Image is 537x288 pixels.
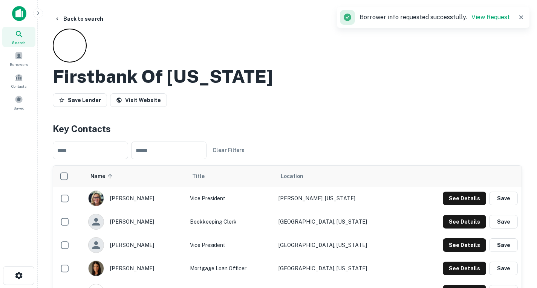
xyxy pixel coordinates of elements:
a: Borrowers [2,49,35,69]
button: See Details [443,192,486,205]
th: Location [275,166,408,187]
div: [PERSON_NAME] [88,214,182,230]
div: [PERSON_NAME] [88,261,182,276]
a: Saved [2,92,35,113]
a: View Request [471,14,510,21]
button: Save [489,215,518,229]
button: Save Lender [53,93,107,107]
img: 1629904351679 [89,261,104,276]
button: Save [489,192,518,205]
button: See Details [443,238,486,252]
td: Vice President [186,187,275,210]
span: Search [12,40,26,46]
button: See Details [443,215,486,229]
a: Contacts [2,70,35,91]
a: Visit Website [110,93,167,107]
td: Mortgage Loan Officer [186,257,275,280]
div: [PERSON_NAME] [88,190,182,206]
img: 1671042223454 [89,191,104,206]
span: Saved [14,105,24,111]
td: [GEOGRAPHIC_DATA], [US_STATE] [275,257,408,280]
td: [GEOGRAPHIC_DATA], [US_STATE] [275,210,408,233]
div: [PERSON_NAME] [88,237,182,253]
span: Location [281,172,303,181]
button: Save [489,262,518,275]
h4: Key Contacts [53,122,522,136]
span: Name [90,172,115,181]
td: [PERSON_NAME], [US_STATE] [275,187,408,210]
img: capitalize-icon.png [12,6,26,21]
td: [GEOGRAPHIC_DATA], [US_STATE] [275,233,408,257]
th: Title [186,166,275,187]
a: Search [2,27,35,47]
button: Back to search [51,12,106,26]
button: Clear Filters [210,143,248,157]
iframe: Chat Widget [499,228,537,264]
span: Title [192,172,214,181]
td: Vice President [186,233,275,257]
button: See Details [443,262,486,275]
span: Borrowers [10,61,28,67]
p: Borrower info requested successfully. [360,13,510,22]
th: Name [84,166,186,187]
span: Contacts [11,83,26,89]
h2: Firstbank Of [US_STATE] [53,66,273,87]
button: Save [489,238,518,252]
td: Bookkeeping Clerk [186,210,275,233]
